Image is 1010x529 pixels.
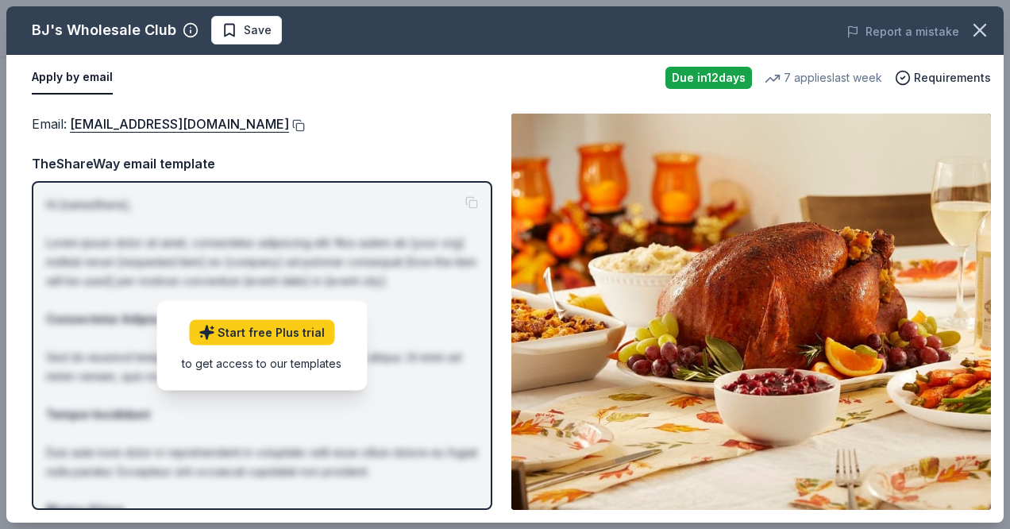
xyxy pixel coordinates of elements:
[211,16,282,44] button: Save
[846,22,959,41] button: Report a mistake
[244,21,272,40] span: Save
[914,68,991,87] span: Requirements
[46,503,124,516] strong: Magna Aliqua
[32,116,289,132] span: Email :
[511,114,991,510] img: Image for BJ's Wholesale Club
[46,312,183,326] strong: Consectetur Adipiscing
[70,114,289,134] a: [EMAIL_ADDRESS][DOMAIN_NAME]
[46,407,150,421] strong: Tempor Incididunt
[895,68,991,87] button: Requirements
[189,319,334,345] a: Start free Plus trial
[32,153,492,174] div: TheShareWay email template
[32,61,113,95] button: Apply by email
[32,17,176,43] div: BJ's Wholesale Club
[765,68,882,87] div: 7 applies last week
[665,67,752,89] div: Due in 12 days
[182,354,341,371] div: to get access to our templates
